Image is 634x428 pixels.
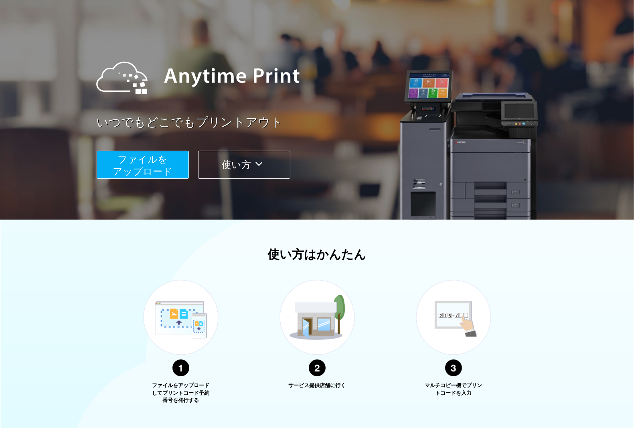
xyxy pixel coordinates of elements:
span: ファイルを ​​アップロード [113,154,172,177]
p: ファイルをアップロードしてプリントコード予約番号を発行する [151,382,211,404]
a: いつでもどこでもプリントアウト [97,114,558,131]
p: マルチコピー機でプリントコードを入力 [423,382,484,397]
button: 使い方 [198,151,290,179]
p: サービス提供店舗に行く [287,382,347,390]
button: ファイルを​​アップロード [97,151,189,179]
